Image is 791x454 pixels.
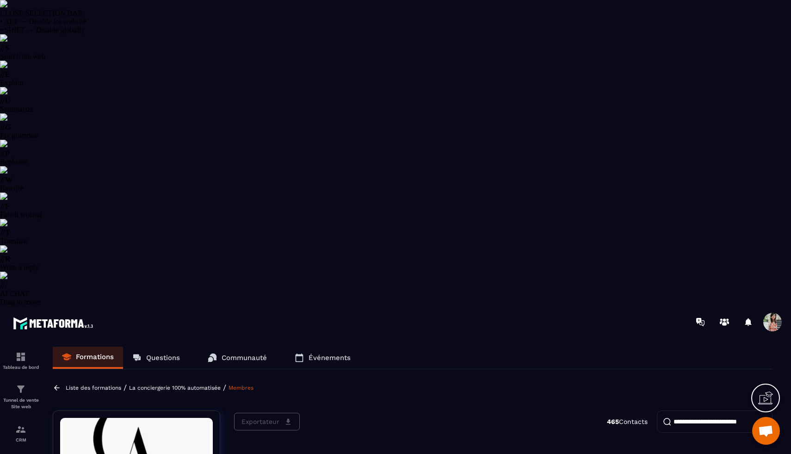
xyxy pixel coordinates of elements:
a: formationformationTunnel de vente Site web [2,377,39,417]
p: Formations [76,353,114,361]
span: / [124,383,127,392]
span: / [223,383,226,392]
a: Formations [53,347,123,369]
a: Événements [285,347,360,369]
p: Tunnel de vente Site web [2,397,39,410]
a: Questions [123,347,189,369]
p: Questions [146,354,180,362]
img: formation [15,384,26,395]
a: Communauté [198,347,276,369]
p: Événements [309,354,351,362]
img: formation [15,351,26,362]
a: Liste des formations [66,385,121,391]
p: CRM [2,437,39,442]
p: Contacts [607,418,648,425]
img: formation [15,424,26,435]
a: formationformationCRM [2,417,39,449]
img: logo [13,315,96,332]
p: Tableau de bord [2,365,39,370]
div: Ouvrir le chat [752,417,780,445]
a: formationformationTableau de bord [2,344,39,377]
strong: 465 [607,418,619,425]
a: Membres [229,385,253,391]
a: La conciergerie 100% automatisée [129,385,221,391]
p: Communauté [222,354,267,362]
